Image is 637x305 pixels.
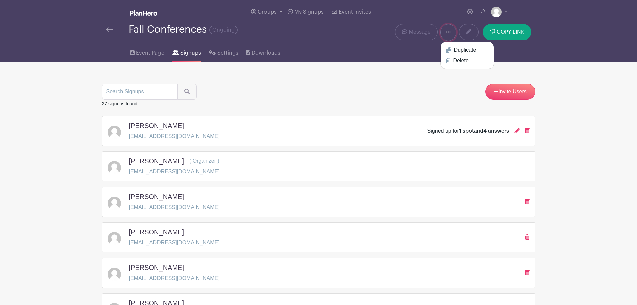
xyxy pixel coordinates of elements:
[497,29,524,35] span: COPY LINK
[129,168,220,176] p: [EMAIL_ADDRESS][DOMAIN_NAME]
[108,161,121,174] img: default-ce2991bfa6775e67f084385cd625a349d9dcbb7a52a09fb2fda1e96e2d18dcdb.png
[483,128,509,134] span: 4 answers
[246,41,280,62] a: Downloads
[136,49,164,57] span: Event Page
[108,197,121,210] img: default-ce2991bfa6775e67f084385cd625a349d9dcbb7a52a09fb2fda1e96e2d18dcdb.png
[106,27,113,32] img: back-arrow-29a5d9b10d5bd6ae65dc969a981735edf675c4d7a1fe02e03b50dbd4ba3cdb55.svg
[108,126,121,139] img: default-ce2991bfa6775e67f084385cd625a349d9dcbb7a52a09fb2fda1e96e2d18dcdb.png
[252,49,280,57] span: Downloads
[491,7,502,17] img: default-ce2991bfa6775e67f084385cd625a349d9dcbb7a52a09fb2fda1e96e2d18dcdb.png
[209,41,238,62] a: Settings
[129,122,184,130] h5: [PERSON_NAME]
[129,157,184,165] h5: [PERSON_NAME]
[102,101,138,106] small: 27 signups found
[129,239,220,247] p: [EMAIL_ADDRESS][DOMAIN_NAME]
[129,228,184,236] h5: [PERSON_NAME]
[108,232,121,245] img: default-ce2991bfa6775e67f084385cd625a349d9dcbb7a52a09fb2fda1e96e2d18dcdb.png
[102,84,178,100] input: Search Signups
[427,127,509,135] div: Signed up for and
[129,193,184,201] h5: [PERSON_NAME]
[485,84,535,100] a: Invite Users
[339,9,371,15] span: Event Invites
[294,9,324,15] span: My Signups
[129,274,220,282] p: [EMAIL_ADDRESS][DOMAIN_NAME]
[459,128,474,134] span: 1 spot
[172,41,201,62] a: Signups
[441,55,494,66] a: Delete
[189,158,219,164] span: ( Organizer )
[180,49,201,57] span: Signups
[129,24,238,35] div: Fall Conferences
[129,132,220,140] p: [EMAIL_ADDRESS][DOMAIN_NAME]
[129,203,220,211] p: [EMAIL_ADDRESS][DOMAIN_NAME]
[483,24,531,40] button: COPY LINK
[441,45,494,55] a: Duplicate
[130,10,157,16] img: logo_white-6c42ec7e38ccf1d336a20a19083b03d10ae64f83f12c07503d8b9e83406b4c7d.svg
[217,49,238,57] span: Settings
[258,9,277,15] span: Groups
[409,28,431,36] span: Message
[209,26,238,34] span: Ongoing
[130,41,164,62] a: Event Page
[129,263,184,272] h5: [PERSON_NAME]
[395,24,437,40] a: Message
[108,268,121,281] img: default-ce2991bfa6775e67f084385cd625a349d9dcbb7a52a09fb2fda1e96e2d18dcdb.png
